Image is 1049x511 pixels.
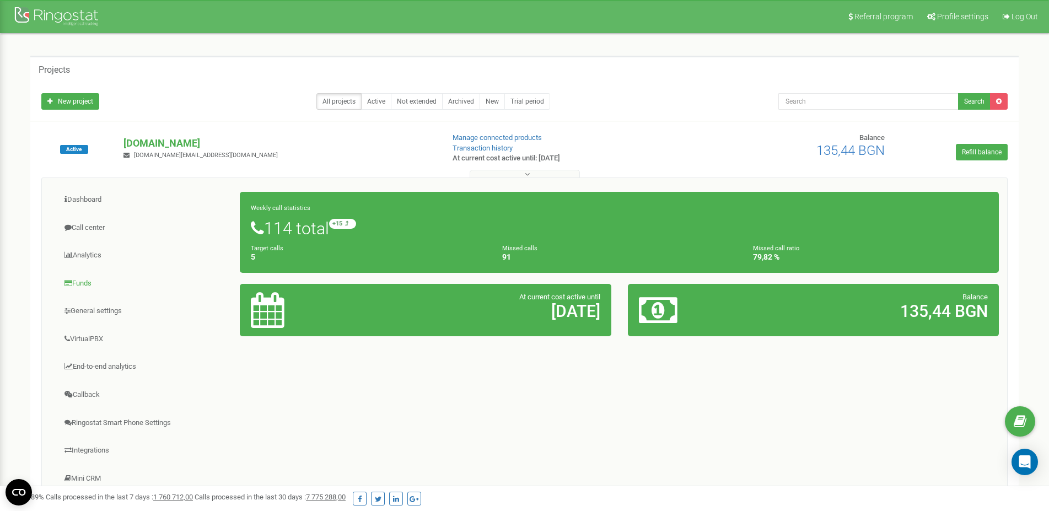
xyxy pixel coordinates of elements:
small: Weekly call statistics [251,205,310,212]
h2: 135,44 BGN [761,302,988,320]
a: End-to-end analytics [50,353,240,380]
a: Transaction history [453,144,513,152]
h4: 5 [251,253,486,261]
small: Missed call ratio [753,245,799,252]
p: At current cost active until: [DATE] [453,153,682,164]
span: Calls processed in the last 30 days : [195,493,346,501]
span: 135,44 BGN [816,143,885,158]
u: 7 775 288,00 [306,493,346,501]
span: Active [60,145,88,154]
h1: 114 total [251,219,988,238]
span: [DOMAIN_NAME][EMAIL_ADDRESS][DOMAIN_NAME] [134,152,278,159]
h2: [DATE] [373,302,600,320]
input: Search [778,93,959,110]
a: Integrations [50,437,240,464]
a: Dashboard [50,186,240,213]
a: Not extended [391,93,443,110]
span: Referral program [854,12,913,21]
a: Analytics [50,242,240,269]
span: Calls processed in the last 7 days : [46,493,193,501]
a: New project [41,93,99,110]
h4: 91 [502,253,737,261]
a: Trial period [504,93,550,110]
p: [DOMAIN_NAME] [123,136,434,150]
a: New [480,93,505,110]
a: Funds [50,270,240,297]
u: 1 760 712,00 [153,493,193,501]
a: All projects [316,93,362,110]
a: General settings [50,298,240,325]
span: Balance [859,133,885,142]
a: Refill balance [956,144,1008,160]
small: Target calls [251,245,283,252]
h5: Projects [39,65,70,75]
a: Active [361,93,391,110]
div: Open Intercom Messenger [1012,449,1038,475]
a: Manage connected products [453,133,542,142]
a: Mini CRM [50,465,240,492]
h4: 79,82 % [753,253,988,261]
a: VirtualPBX [50,326,240,353]
span: Log Out [1012,12,1038,21]
a: Call center [50,214,240,241]
span: Profile settings [937,12,988,21]
small: Missed calls [502,245,537,252]
a: Ringostat Smart Phone Settings [50,410,240,437]
small: +15 [329,219,356,229]
a: Callback [50,381,240,408]
span: At current cost active until [519,293,600,301]
button: Search [958,93,991,110]
button: Open CMP widget [6,479,32,505]
a: Archived [442,93,480,110]
span: Balance [962,293,988,301]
